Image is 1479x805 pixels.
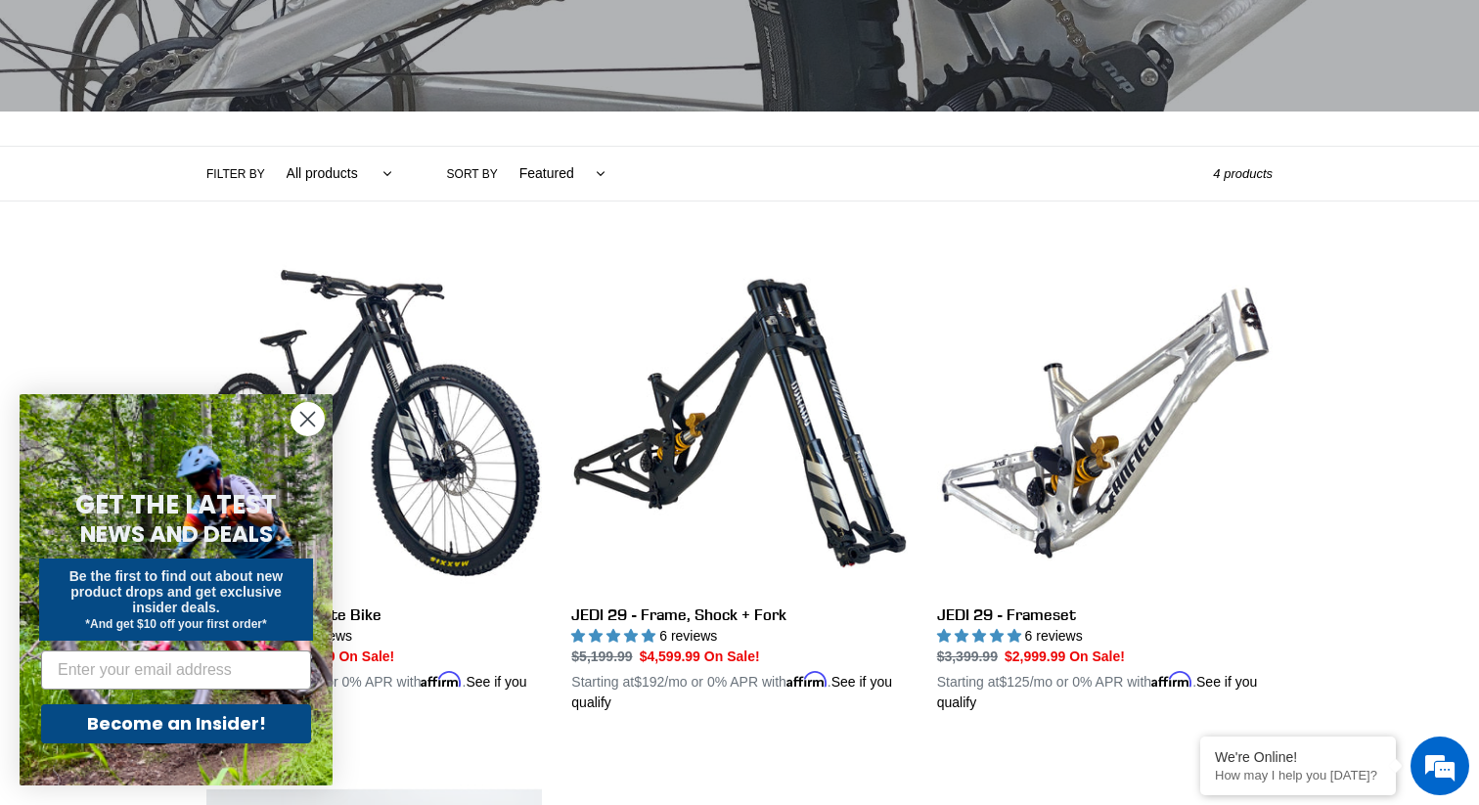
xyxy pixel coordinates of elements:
[75,487,277,522] span: GET THE LATEST
[41,650,311,690] input: Enter your email address
[41,704,311,743] button: Become an Insider!
[447,165,498,183] label: Sort by
[85,617,266,631] span: *And get $10 off your first order*
[1215,768,1381,783] p: How may I help you today?
[291,402,325,436] button: Close dialog
[1215,749,1381,765] div: We're Online!
[1213,166,1273,181] span: 4 products
[69,568,284,615] span: Be the first to find out about new product drops and get exclusive insider deals.
[80,518,273,550] span: NEWS AND DEALS
[206,165,265,183] label: Filter by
